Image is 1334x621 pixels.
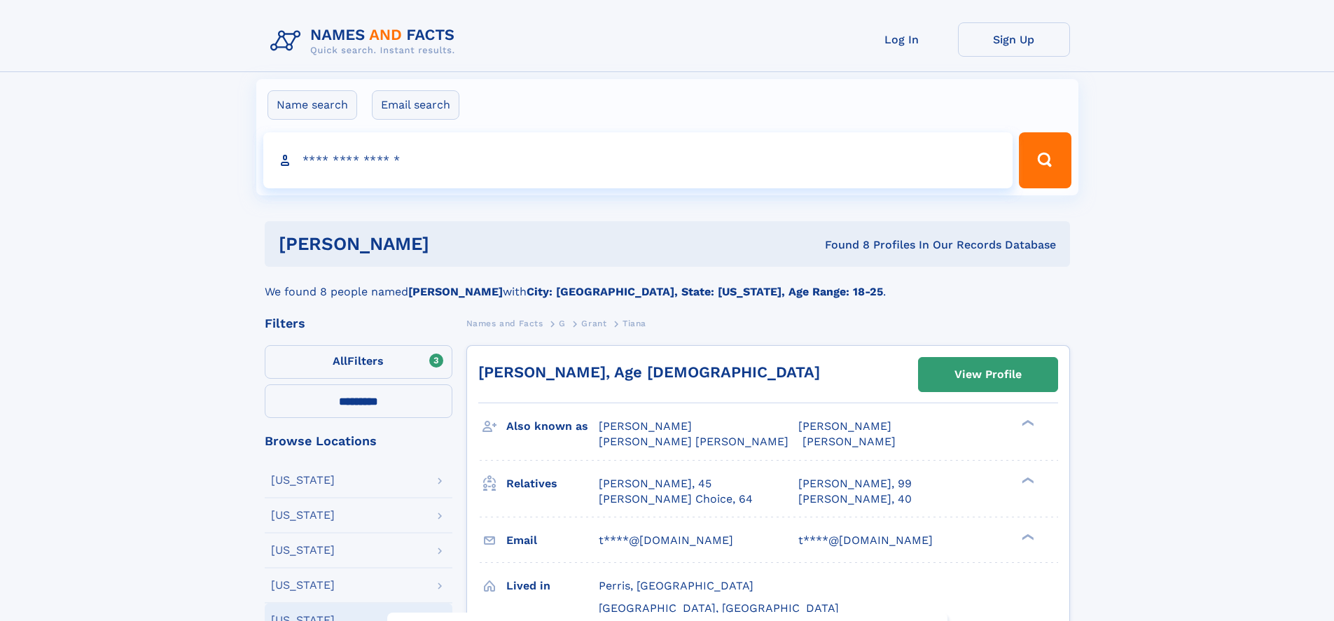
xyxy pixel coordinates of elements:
[954,358,1022,391] div: View Profile
[581,314,606,332] a: Grant
[623,319,646,328] span: Tiana
[268,90,357,120] label: Name search
[559,314,566,332] a: G
[798,476,912,491] a: [PERSON_NAME], 99
[581,319,606,328] span: Grant
[559,319,566,328] span: G
[1018,475,1035,484] div: ❯
[599,579,753,592] span: Perris, [GEOGRAPHIC_DATA]
[919,358,1057,391] a: View Profile
[263,132,1013,188] input: search input
[506,472,599,496] h3: Relatives
[803,435,896,448] span: [PERSON_NAME]
[599,476,711,491] a: [PERSON_NAME], 45
[506,529,599,552] h3: Email
[1018,532,1035,541] div: ❯
[599,601,839,615] span: [GEOGRAPHIC_DATA], [GEOGRAPHIC_DATA]
[846,22,958,57] a: Log In
[265,267,1070,300] div: We found 8 people named with .
[627,237,1056,253] div: Found 8 Profiles In Our Records Database
[333,354,347,368] span: All
[1018,419,1035,428] div: ❯
[506,414,599,438] h3: Also known as
[265,22,466,60] img: Logo Names and Facts
[279,235,627,253] h1: [PERSON_NAME]
[599,491,753,507] a: [PERSON_NAME] Choice, 64
[271,580,335,591] div: [US_STATE]
[599,435,788,448] span: [PERSON_NAME] [PERSON_NAME]
[599,419,692,433] span: [PERSON_NAME]
[265,435,452,447] div: Browse Locations
[265,345,452,379] label: Filters
[798,491,912,507] a: [PERSON_NAME], 40
[798,419,891,433] span: [PERSON_NAME]
[265,317,452,330] div: Filters
[506,574,599,598] h3: Lived in
[408,285,503,298] b: [PERSON_NAME]
[958,22,1070,57] a: Sign Up
[478,363,820,381] a: [PERSON_NAME], Age [DEMOGRAPHIC_DATA]
[271,545,335,556] div: [US_STATE]
[271,475,335,486] div: [US_STATE]
[271,510,335,521] div: [US_STATE]
[1019,132,1071,188] button: Search Button
[372,90,459,120] label: Email search
[466,314,543,332] a: Names and Facts
[527,285,883,298] b: City: [GEOGRAPHIC_DATA], State: [US_STATE], Age Range: 18-25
